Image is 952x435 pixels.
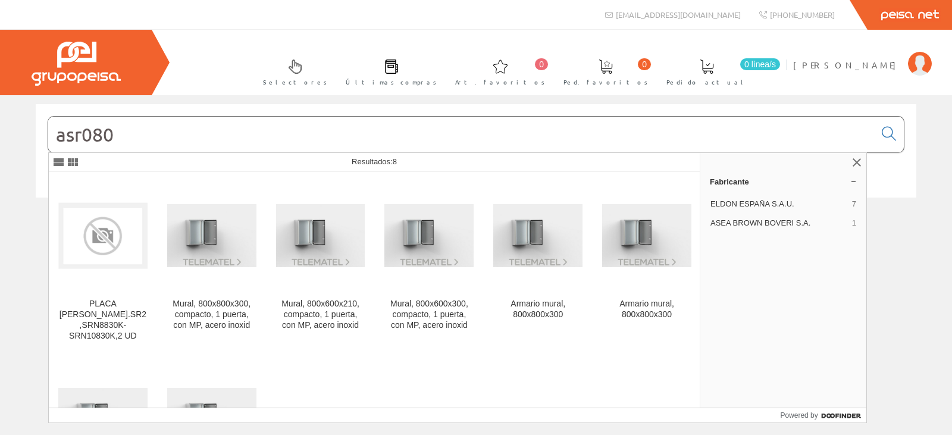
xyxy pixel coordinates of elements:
span: 0 línea/s [740,58,780,70]
a: Armario mural, 800x800x300 Armario mural, 800x800x300 [593,173,701,355]
img: Mural, 800x600x300, compacto, 1 puerta, con MP, acero inoxid [384,204,474,267]
span: 0 [535,58,548,70]
span: ELDON ESPAÑA S.A.U. [710,199,847,209]
span: Selectores [263,76,327,88]
img: Grupo Peisa [32,42,121,86]
span: Pedido actual [666,76,747,88]
a: Armario mural, 800x800x300 Armario mural, 800x800x300 [484,173,592,355]
img: Mural, 800x600x210, compacto, 1 puerta, con MP, acero inoxid [276,204,365,267]
span: ASEA BROWN BOVERI S.A. [710,218,847,229]
span: [PERSON_NAME] [793,59,902,71]
span: 1 [852,218,856,229]
a: Mural, 800x600x300, compacto, 1 puerta, con MP, acero inoxid Mural, 800x600x300, compacto, 1 puer... [375,173,483,355]
a: Mural, 800x600x210, compacto, 1 puerta, con MP, acero inoxid Mural, 800x600x210, compacto, 1 puer... [267,173,375,355]
img: Mural, 800x800x300, compacto, 1 puerta, con MP, acero inoxid [167,204,256,267]
img: Armario mural, 800x800x300 [602,204,691,267]
div: © Grupo Peisa [36,212,916,223]
a: Powered by [780,408,866,423]
div: Mural, 800x800x300, compacto, 1 puerta, con MP, acero inoxid [167,299,256,331]
span: Ped. favoritos [563,76,648,88]
div: Armario mural, 800x800x300 [602,299,691,320]
a: [PERSON_NAME] [793,49,932,61]
span: Resultados: [352,157,397,166]
a: Fabricante [700,172,866,191]
span: 0 [638,58,651,70]
img: Armario mural, 800x800x300 [493,204,583,267]
input: Buscar... [48,117,875,152]
a: 0 línea/s Pedido actual [654,49,783,93]
span: 8 [393,157,397,166]
span: Powered by [780,410,818,421]
span: 7 [852,199,856,209]
span: Art. favoritos [455,76,545,88]
div: Mural, 800x600x210, compacto, 1 puerta, con MP, acero inoxid [276,299,365,331]
span: [PHONE_NUMBER] [770,10,835,20]
span: [EMAIL_ADDRESS][DOMAIN_NAME] [616,10,741,20]
div: Mural, 800x600x300, compacto, 1 puerta, con MP, acero inoxid [384,299,474,331]
a: Selectores [251,49,333,93]
a: Últimas compras [334,49,443,93]
img: PLACA PASACA.SR2,SRN8830K-SRN10830K,2 UD [58,191,148,280]
span: Últimas compras [346,76,437,88]
div: Armario mural, 800x800x300 [493,299,583,320]
a: PLACA PASACA.SR2,SRN8830K-SRN10830K,2 UD PLACA [PERSON_NAME].SR2,SRN8830K-SRN10830K,2 UD [49,173,157,355]
div: PLACA [PERSON_NAME].SR2,SRN8830K-SRN10830K,2 UD [58,299,148,342]
a: Mural, 800x800x300, compacto, 1 puerta, con MP, acero inoxid Mural, 800x800x300, compacto, 1 puer... [158,173,266,355]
